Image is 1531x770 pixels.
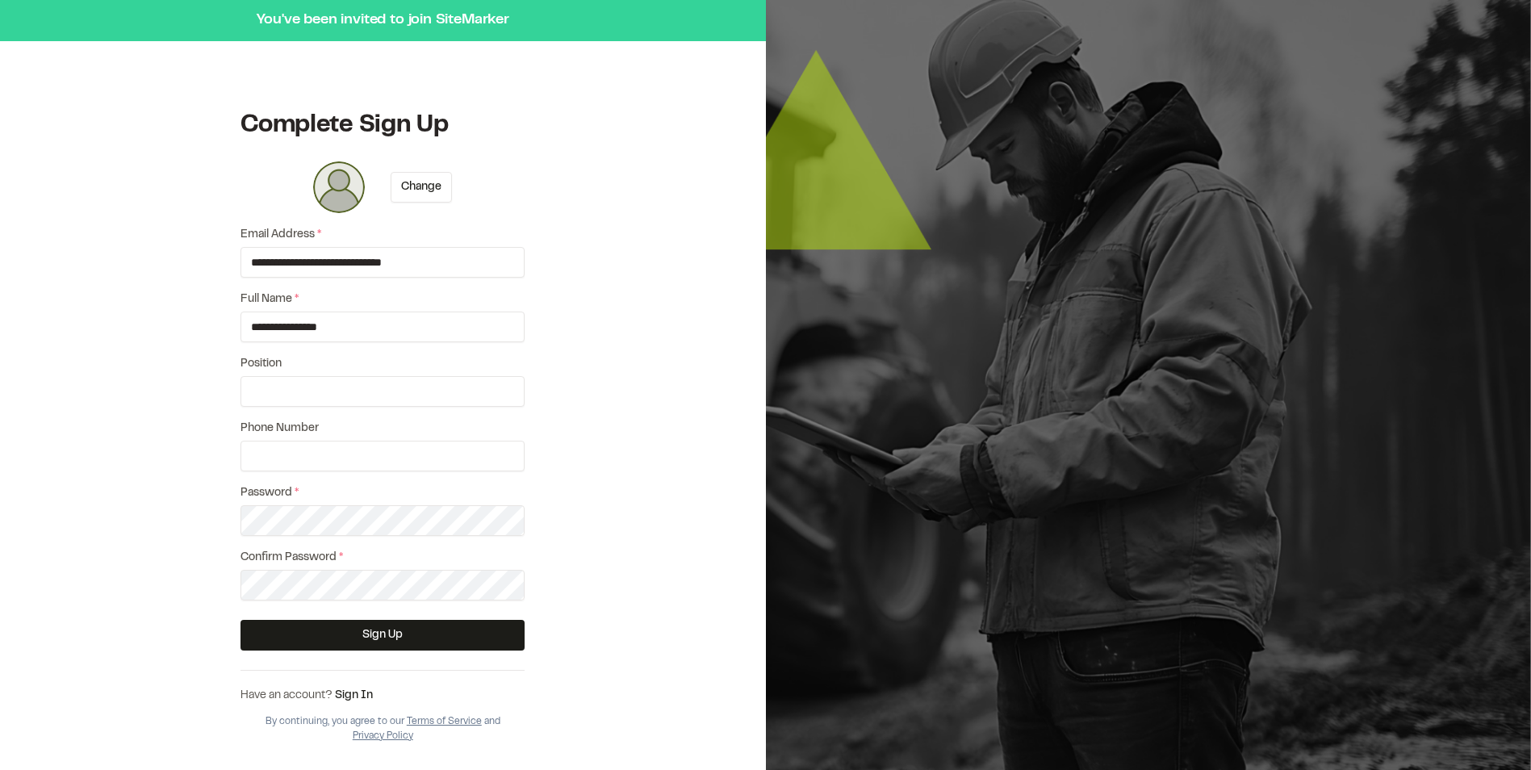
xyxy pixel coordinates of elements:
div: By continuing, you agree to our and [241,714,525,743]
button: Terms of Service [407,714,482,729]
h1: Complete Sign Up [241,110,525,142]
label: Password [241,484,525,502]
div: Click or Drag and Drop to change photo [313,161,365,213]
button: Change [391,172,452,203]
div: Have an account? [241,687,525,705]
label: Confirm Password [241,549,525,567]
a: Sign In [335,691,373,701]
label: Full Name [241,291,525,308]
button: Privacy Policy [353,729,413,743]
label: Email Address [241,226,525,244]
label: Position [241,355,525,373]
label: Phone Number [241,420,525,437]
img: Profile Photo [313,161,365,213]
button: Sign Up [241,620,525,651]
